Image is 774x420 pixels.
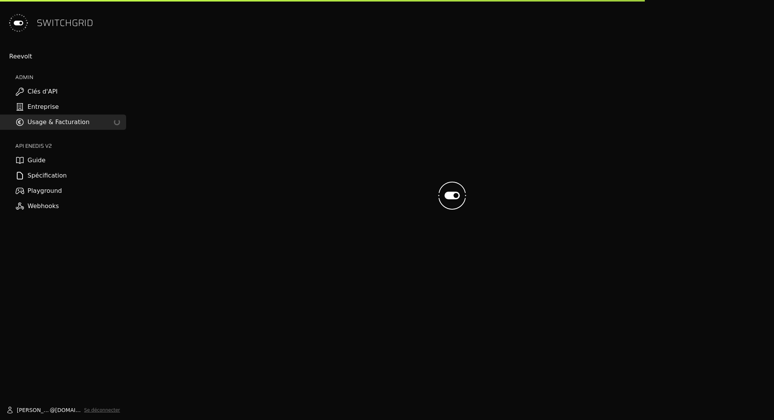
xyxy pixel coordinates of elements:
span: [PERSON_NAME].sala [17,406,50,414]
span: @ [50,406,55,414]
div: Reevolt [9,52,126,61]
button: Se déconnecter [84,407,120,413]
img: Switchgrid Logo [6,11,31,35]
div: loading [114,119,120,125]
span: SWITCHGRID [37,17,93,29]
h2: ADMIN [15,73,126,81]
h2: API ENEDIS v2 [15,142,126,150]
span: [DOMAIN_NAME] [55,406,81,414]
